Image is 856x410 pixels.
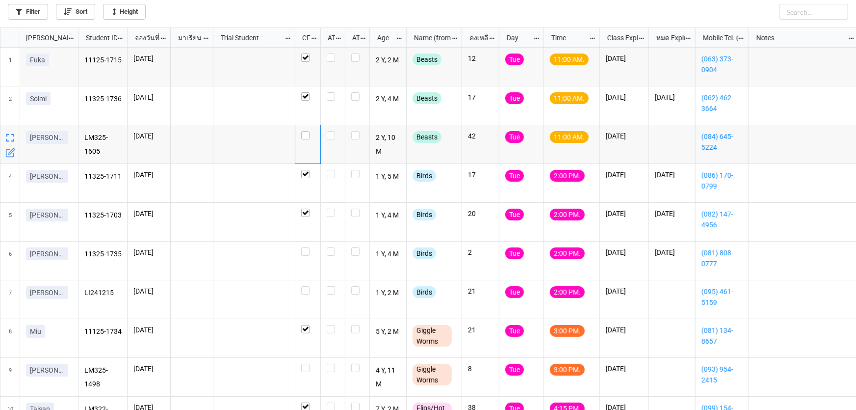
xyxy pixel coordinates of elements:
p: 2 Y, 2 M [376,54,401,67]
p: [PERSON_NAME] [30,171,64,181]
p: [DATE] [133,170,164,180]
p: 17 [468,170,493,180]
div: Birds [413,209,436,220]
p: 21 [468,325,493,335]
a: (063) 373-0904 [701,54,742,75]
div: Notes [751,32,849,43]
div: หมด Expired date (from [PERSON_NAME] Name) [650,32,685,43]
div: ATT [322,32,336,43]
div: Beasts [413,92,441,104]
p: [DATE] [606,325,643,335]
div: Birds [413,170,436,182]
p: [PERSON_NAME] [30,288,64,298]
a: Sort [56,4,95,20]
p: [DATE] [133,92,164,102]
div: [PERSON_NAME] Name [20,32,68,43]
p: [DATE] [133,131,164,141]
div: 2:00 PM. [550,209,585,220]
p: 11125-1734 [84,325,122,339]
a: (081) 808-0777 [701,247,742,269]
div: Name (from Class) [408,32,451,43]
div: grid [0,28,78,48]
p: [DATE] [655,247,689,257]
p: 21 [468,286,493,296]
span: 8 [9,319,12,357]
p: [PERSON_NAME] [30,210,64,220]
div: Tue [505,131,524,143]
p: [PERSON_NAME] [30,249,64,259]
div: จองวันที่ [129,32,160,43]
div: 2:00 PM. [550,247,585,259]
div: มาเรียน [172,32,203,43]
p: 1 Y, 4 M [376,209,401,222]
p: [PERSON_NAME] [30,133,64,142]
a: (084) 645-5224 [701,131,742,153]
div: 2:00 PM. [550,286,585,298]
p: [DATE] [133,54,164,63]
div: Giggle Worms [413,325,452,347]
a: (062) 462-3664 [701,92,742,114]
div: Day [501,32,533,43]
p: 11125-1715 [84,54,122,67]
p: 2 Y, 10 M [376,131,401,158]
p: 1 Y, 2 M [376,286,401,300]
p: 4 Y, 11 M [376,364,401,390]
div: 11:00 AM. [550,131,589,143]
p: [DATE] [606,209,643,219]
p: [DATE] [606,170,643,180]
div: CF [296,32,311,43]
div: Tue [505,247,524,259]
p: 1 Y, 5 M [376,170,401,184]
div: Beasts [413,54,441,65]
div: Age [371,32,396,43]
span: 1 [9,48,12,86]
a: (086) 170-0799 [701,170,742,191]
div: Tue [505,286,524,298]
div: Tue [505,92,524,104]
p: Miu [30,327,41,336]
p: Solmi [30,94,47,104]
div: Birds [413,286,436,298]
div: คงเหลือ (from Nick Name) [464,32,489,43]
div: Tue [505,54,524,65]
a: Filter [8,4,48,20]
div: ATK [346,32,360,43]
div: Birds [413,247,436,259]
p: [DATE] [606,54,643,63]
div: Time [545,32,589,43]
span: 5 [9,203,12,241]
p: 11325-1736 [84,92,122,106]
p: [DATE] [606,131,643,141]
div: Tue [505,364,524,376]
p: [DATE] [133,286,164,296]
div: Student ID (from [PERSON_NAME] Name) [80,32,117,43]
p: 11325-1735 [84,247,122,261]
a: (095) 461-5159 [701,286,742,308]
p: [DATE] [133,247,164,257]
p: 20 [468,209,493,219]
p: [DATE] [133,209,164,219]
div: Mobile Tel. (from Nick Name) [697,32,738,43]
p: 8 [468,364,493,374]
a: (082) 147-4956 [701,209,742,230]
div: 11:00 AM. [550,54,589,65]
div: Tue [505,170,524,182]
div: 11:00 AM. [550,92,589,104]
p: [DATE] [133,364,164,374]
a: (093) 954-2415 [701,364,742,385]
div: 3:00 PM. [550,364,585,376]
p: [PERSON_NAME] [30,365,64,375]
p: LI241215 [84,286,122,300]
p: 11325-1711 [84,170,122,184]
div: Trial Student [215,32,284,43]
div: Giggle Worms [413,364,452,385]
p: [DATE] [606,247,643,257]
input: Search... [779,4,848,20]
div: Tue [505,209,524,220]
div: Tue [505,325,524,337]
div: 3:00 PM. [550,325,585,337]
p: 17 [468,92,493,102]
a: Height [103,4,146,20]
p: [DATE] [133,325,164,335]
div: 2:00 PM. [550,170,585,182]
